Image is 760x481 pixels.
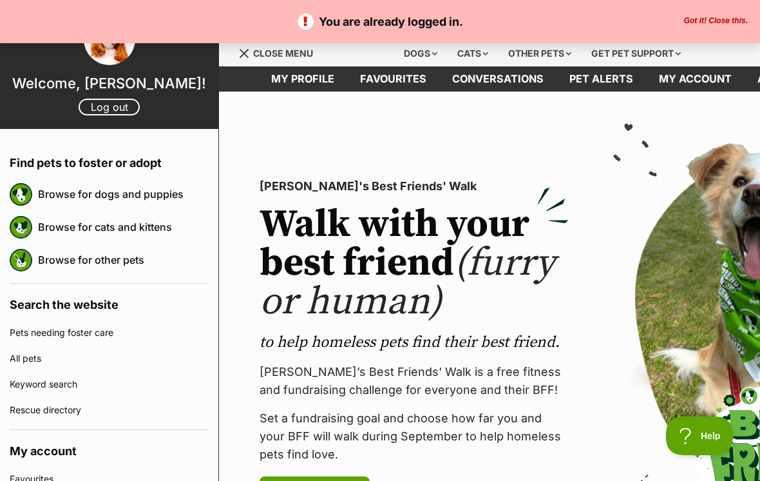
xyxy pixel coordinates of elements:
img: petrescue logo [10,183,32,206]
img: consumer-privacy-logo.png [457,1,468,12]
div: Dogs [395,41,446,66]
p: to help homeless pets find their best friend. [260,332,569,353]
div: Other pets [499,41,580,66]
a: Log out [79,99,140,115]
div: Cats [448,41,497,66]
a: Pet alerts [556,66,646,92]
img: petrescue logo [10,249,32,271]
h4: My account [10,430,209,466]
a: Browse for other pets [38,246,209,273]
a: My profile [258,66,347,92]
h2: Walk with your best friend [260,206,569,322]
a: All pets [10,346,209,371]
a: Favourites [347,66,439,92]
img: iconc.png [455,1,468,10]
a: Privacy Notification [456,1,469,12]
a: conversations [439,66,556,92]
div: Get pet support [582,41,690,66]
p: [PERSON_NAME]'s Best Friends' Walk [260,177,569,195]
img: consumer-privacy-logo.png [1,1,12,12]
a: Menu [238,41,322,64]
a: Pets needing foster care [10,320,209,346]
a: Browse for cats and kittens [38,213,209,240]
h4: Find pets to foster or adopt [10,142,209,178]
span: (furry or human) [260,239,555,326]
a: Rescue directory [10,397,209,423]
a: Keyword search [10,371,209,397]
iframe: Help Scout Beacon - Open [666,417,734,455]
img: petrescue logo [10,216,32,239]
a: Browse for dogs and puppies [38,181,209,208]
p: Set a fundraising goal and choose how far you and your BFF will walk during September to help hom... [260,409,569,464]
a: My account [646,66,745,92]
p: [PERSON_NAME]’s Best Friends' Walk is a free fitness and fundraising challenge for everyone and t... [260,363,569,399]
span: Close menu [253,48,313,59]
h4: Search the website [10,284,209,320]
